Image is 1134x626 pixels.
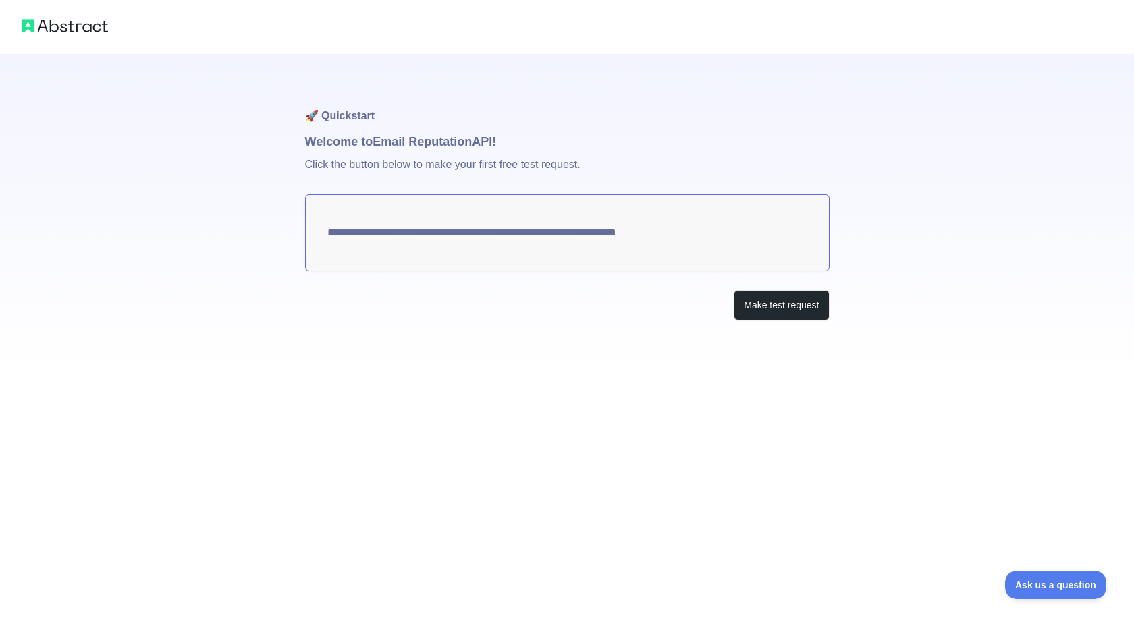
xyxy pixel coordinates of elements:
[305,81,830,132] h1: 🚀 Quickstart
[734,290,829,320] button: Make test request
[305,151,830,194] p: Click the button below to make your first free test request.
[305,132,830,151] h1: Welcome to Email Reputation API!
[22,16,108,35] img: Abstract logo
[1005,571,1107,599] iframe: Toggle Customer Support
